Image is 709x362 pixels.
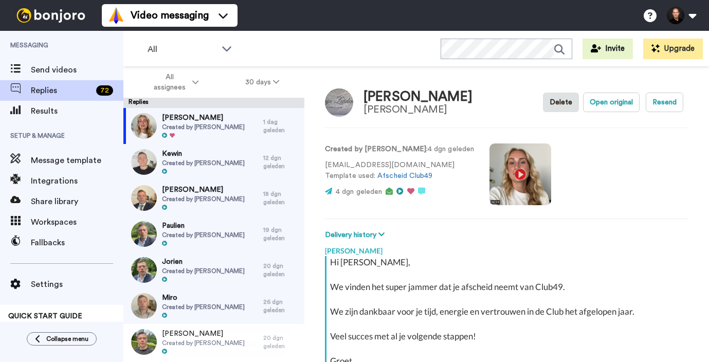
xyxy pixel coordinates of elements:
span: QUICK START GUIDE [8,313,82,320]
img: 87cbf1c5-7117-437a-9f3d-b4d55336817e-thumb.jpg [131,113,157,139]
div: 20 dgn geleden [263,262,299,278]
a: PaulienCreated by [PERSON_NAME]19 dgn geleden [123,216,304,252]
span: Miro [162,293,245,303]
div: 19 dgn geleden [263,226,299,242]
span: Integrations [31,175,123,187]
span: Fallbacks [31,237,123,249]
div: 18 dgn geleden [263,190,299,206]
span: Created by [PERSON_NAME] [162,267,245,275]
span: All assignees [149,72,190,93]
a: [PERSON_NAME]Created by [PERSON_NAME]1 dag geleden [123,108,304,144]
div: [PERSON_NAME] [325,241,688,256]
img: bj-logo-header-white.svg [12,8,89,23]
img: 0fe53ffd-1e38-4f3e-89a6-c04480359eb1-thumb.jpg [131,185,157,211]
img: 1431affc-6763-47d9-9ad2-70feb634a71e-thumb.jpg [131,293,157,319]
span: All [148,43,216,56]
span: Results [31,105,123,117]
span: Collapse menu [46,335,88,343]
p: : 4 dgn geleden [325,144,474,155]
div: 72 [96,85,113,96]
button: Open original [583,93,640,112]
img: d4071302-9fce-4159-8acb-0d347b140696-thumb.jpg [131,221,157,247]
strong: Created by [PERSON_NAME] [325,146,426,153]
a: [PERSON_NAME]Created by [PERSON_NAME]20 dgn geleden [123,324,304,360]
button: Resend [646,93,683,112]
span: Created by [PERSON_NAME] [162,231,245,239]
img: 47d7b06d-b8cb-442a-9fb8-ff5169fe0e7d-thumb.jpg [131,149,157,175]
span: Created by [PERSON_NAME] [162,195,245,203]
span: Created by [PERSON_NAME] [162,159,245,167]
span: Replies [31,84,92,97]
div: 26 dgn geleden [263,298,299,314]
span: Video messaging [131,8,209,23]
span: Jorien [162,257,245,267]
img: Image of Sonja Zuidema [325,88,353,117]
img: 31471593-0998-4554-a1fc-aeda2d6899cc-thumb.jpg [131,257,157,283]
button: Upgrade [643,39,703,59]
div: 20 dgn geleden [263,334,299,350]
span: [PERSON_NAME] [162,185,245,195]
img: vm-color.svg [108,7,124,24]
p: [EMAIL_ADDRESS][DOMAIN_NAME] Template used: [325,160,474,182]
span: [PERSON_NAME] [162,113,245,123]
span: Created by [PERSON_NAME] [162,303,245,311]
div: 1 dag geleden [263,118,299,134]
span: Message template [31,154,123,167]
span: Workspaces [31,216,123,228]
div: [PERSON_NAME] [363,89,472,104]
a: [PERSON_NAME]Created by [PERSON_NAME]18 dgn geleden [123,180,304,216]
a: MiroCreated by [PERSON_NAME]26 dgn geleden [123,288,304,324]
span: Kewin [162,149,245,159]
span: Settings [31,278,123,291]
img: 10c10cbf-9798-475a-9bfb-a58b7bb55380-thumb.jpg [131,329,157,355]
button: 30 days [222,73,303,92]
button: Delivery history [325,229,388,241]
span: [PERSON_NAME] [162,329,245,339]
span: Share library [31,195,123,208]
a: JorienCreated by [PERSON_NAME]20 dgn geleden [123,252,304,288]
div: [PERSON_NAME] [363,104,472,115]
button: Delete [543,93,579,112]
a: Afscheid Club49 [377,172,432,179]
span: Send videos [31,64,123,76]
span: Paulien [162,221,245,231]
button: Invite [583,39,633,59]
button: All assignees [125,68,222,97]
span: Created by [PERSON_NAME] [162,339,245,347]
span: Created by [PERSON_NAME] [162,123,245,131]
span: 4 dgn geleden [336,188,382,195]
a: KewinCreated by [PERSON_NAME]12 dgn geleden [123,144,304,180]
button: Collapse menu [27,332,97,346]
div: 12 dgn geleden [263,154,299,170]
div: Replies [123,98,304,108]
